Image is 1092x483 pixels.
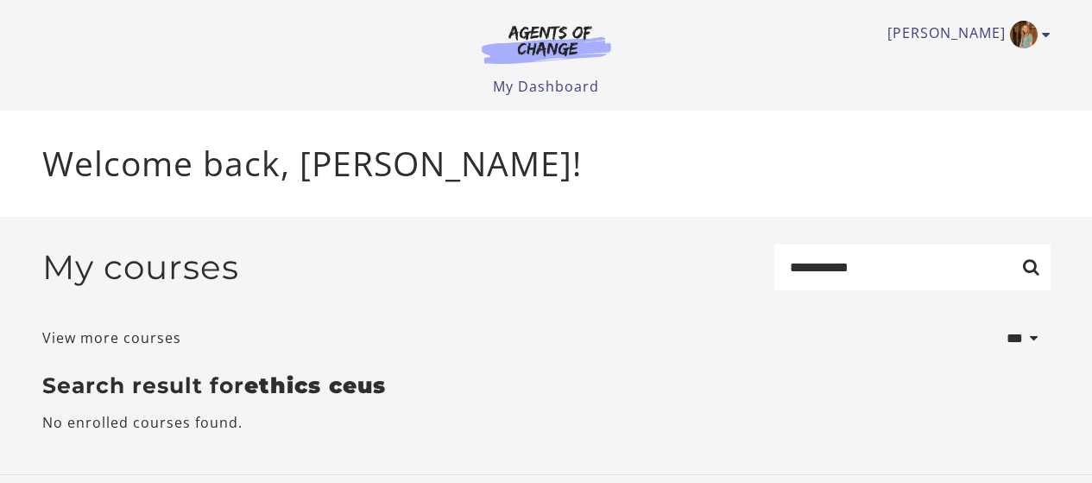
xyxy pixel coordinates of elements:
h3: Search result for [42,372,1051,398]
a: My Dashboard [493,77,599,96]
p: No enrolled courses found. [42,412,1051,433]
a: Toggle menu [887,21,1042,48]
a: View more courses [42,327,181,348]
p: Welcome back, [PERSON_NAME]! [42,138,1051,189]
strong: ethics ceus [244,372,386,398]
img: Agents of Change Logo [464,24,629,64]
h2: My courses [42,247,239,288]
